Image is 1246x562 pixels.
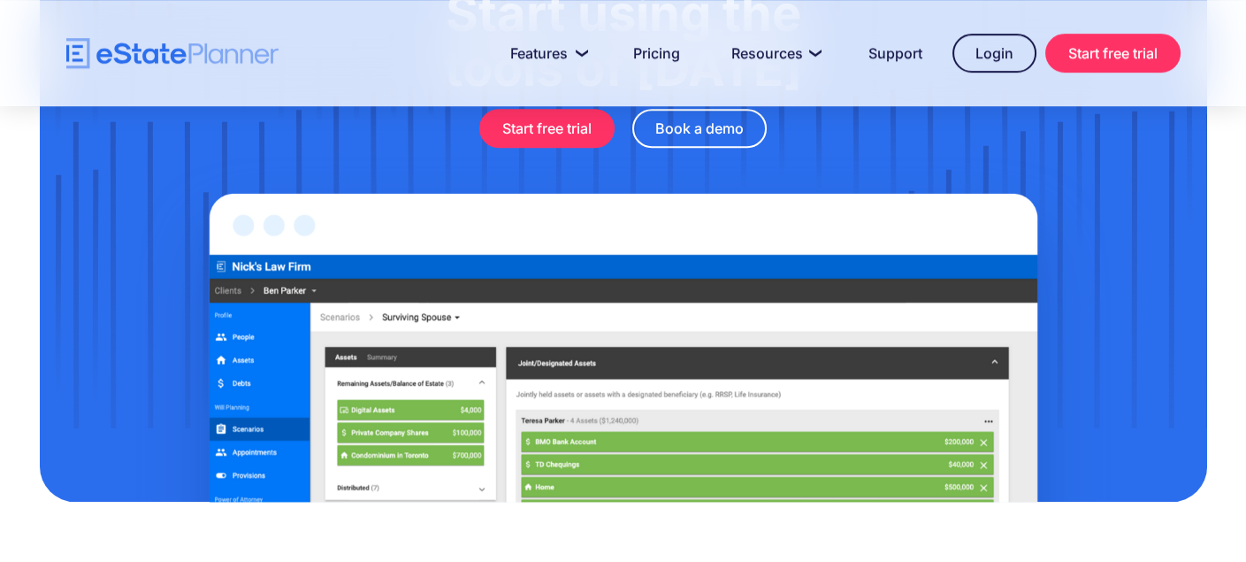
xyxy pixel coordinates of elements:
[479,109,615,148] a: Start free trial
[1045,34,1181,73] a: Start free trial
[847,35,944,71] a: Support
[710,35,838,71] a: Resources
[952,34,1036,73] a: Login
[632,109,767,148] a: Book a demo
[489,35,603,71] a: Features
[612,35,701,71] a: Pricing
[262,1,325,16] span: Last Name
[262,94,346,109] span: Phone number
[66,38,279,69] a: home
[4,57,262,73] label: Please complete this required field.
[262,166,492,181] span: Number of [PERSON_NAME] per month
